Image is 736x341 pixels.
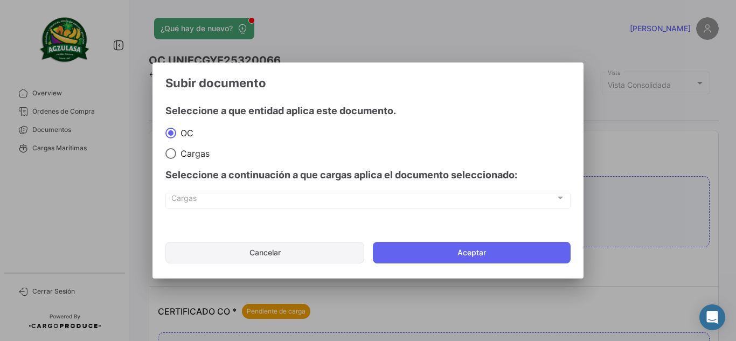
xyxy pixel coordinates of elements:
button: Aceptar [373,242,571,263]
h4: Seleccione a continuación a que cargas aplica el documento seleccionado: [165,168,571,183]
span: Cargas [171,196,556,205]
span: Cargas [176,148,210,159]
button: Cancelar [165,242,364,263]
span: OC [176,128,193,138]
h3: Subir documento [165,75,571,91]
h4: Seleccione a que entidad aplica este documento. [165,103,571,119]
div: Abrir Intercom Messenger [699,304,725,330]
